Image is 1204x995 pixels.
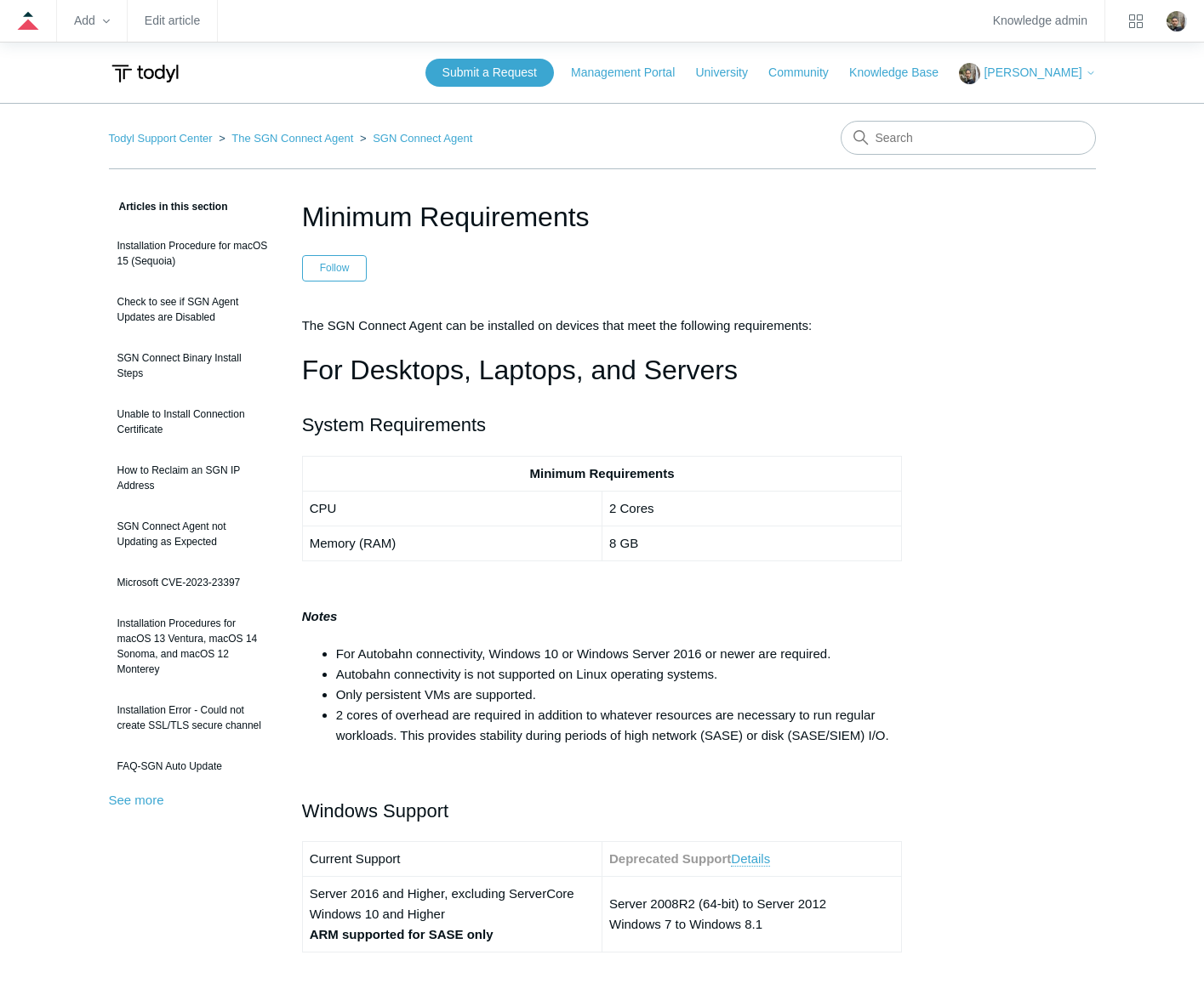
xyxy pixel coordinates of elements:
span: [PERSON_NAME] [984,65,1081,79]
button: Follow Article [302,255,368,281]
a: Details [731,851,770,867]
a: See more [109,793,164,807]
zd-hc-trigger: Click your profile icon to open the profile menu [1167,11,1187,31]
input: Search [841,121,1096,155]
a: Knowledge admin [993,16,1087,26]
strong: Notes [302,609,338,623]
span: System Requirements [302,414,486,435]
a: University [695,64,764,82]
a: SGN Connect Binary Install Steps [109,342,277,389]
a: Knowledge Base [849,64,956,82]
a: SGN Connect Agent not Updating as Expected [109,510,277,558]
a: Community [768,64,846,82]
img: user avatar [1167,11,1187,31]
td: 2 Cores [602,491,901,526]
a: FAQ-SGN Auto Update [109,750,277,782]
span: Windows Support [302,800,448,822]
a: SGN Connect Agent [373,132,472,145]
a: Management Portal [571,64,692,82]
a: Unable to Install Connection Certificate [109,398,277,446]
td: Current Support [302,842,602,877]
a: Installation Procedures for macOS 13 Ventura, macOS 14 Sonoma, and macOS 12 Monterey [109,607,277,685]
td: Server 2016 and Higher, excluding ServerCore Windows 10 and Higher [302,877,602,952]
li: For Autobahn connectivity, Windows 10 or Windows Server 2016 or newer are required. [336,644,903,664]
td: CPU [302,491,602,526]
span: Articles in this section [109,201,228,213]
a: Submit a Request [425,59,554,87]
a: Microsoft CVE-2023-23397 [109,566,277,599]
li: 2 cores of overhead are required in addition to whatever resources are necessary to run regular w... [336,705,903,746]
strong: Minimum Requirements [529,466,674,480]
a: The SGN Connect Agent [231,132,353,145]
strong: ARM supported for SASE only [310,927,494,941]
h1: Minimum Requirements [302,196,903,237]
li: Autobahn connectivity is not supported on Linux operating systems. [336,664,903,685]
a: Installation Error - Could not create SSL/TLS secure channel [109,694,277,742]
td: 8 GB [602,526,901,560]
td: Server 2008R2 (64-bit) to Server 2012 Windows 7 to Windows 8.1 [602,877,901,952]
li: The SGN Connect Agent [215,132,357,145]
strong: Deprecated Support [609,851,731,866]
img: Todyl Support Center Help Center home page [109,58,181,89]
li: Todyl Support Center [109,132,216,145]
a: Edit article [145,16,200,26]
a: Check to see if SGN Agent Updates are Disabled [109,286,277,333]
zd-hc-trigger: Add [74,16,110,26]
a: Installation Procedure for macOS 15 (Sequoia) [109,230,277,277]
a: How to Reclaim an SGN IP Address [109,454,277,502]
span: The SGN Connect Agent can be installed on devices that meet the following requirements: [302,318,813,333]
button: [PERSON_NAME] [959,63,1095,84]
li: Only persistent VMs are supported. [336,685,903,705]
span: For Desktops, Laptops, and Servers [302,355,738,385]
td: Memory (RAM) [302,526,602,560]
a: Todyl Support Center [109,132,213,145]
li: SGN Connect Agent [357,132,472,145]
